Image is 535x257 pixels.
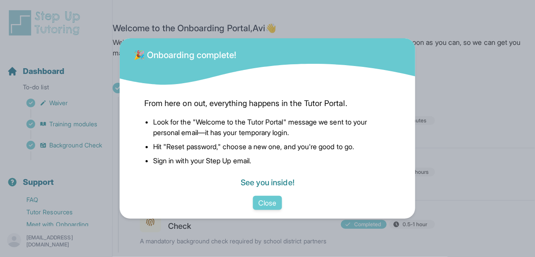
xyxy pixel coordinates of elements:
[134,44,237,61] div: 🎉 Onboarding complete!
[241,178,294,187] a: See you inside!
[153,117,391,138] li: Look for the "Welcome to the Tutor Portal" message we sent to your personal email—it has your tem...
[153,141,391,152] li: Hit "Reset password," choose a new one, and you're good to go.
[253,196,282,210] button: Close
[153,155,391,166] li: Sign in with your Step Up email.
[144,97,391,110] span: From here on out, everything happens in the Tutor Portal.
